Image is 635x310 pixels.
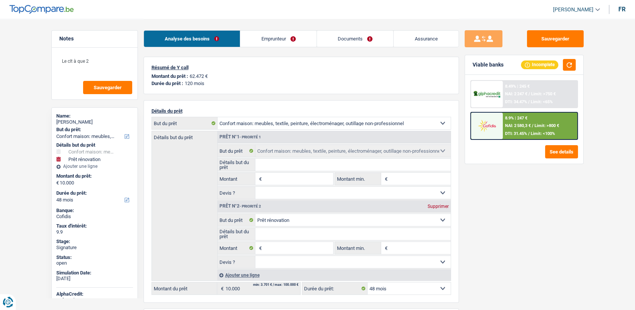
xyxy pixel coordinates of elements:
[505,131,527,136] span: DTI: 31.45%
[473,62,504,68] div: Viable banks
[239,135,261,139] span: - Priorité 1
[56,270,133,276] div: Simulation Date:
[531,99,553,104] span: Limit: <65%
[535,123,559,128] span: Limit: >800 €
[151,65,451,70] p: Résumé de Y call
[335,173,381,185] label: Montant min.
[255,173,264,185] span: €
[151,81,183,86] p: Durée du prêt :
[218,173,256,185] label: Montant
[218,242,256,254] label: Montant
[253,283,298,287] div: min: 3.701 € / max: 100.000 €
[56,223,133,229] div: Taux d'intérêt:
[218,214,256,226] label: But du prêt
[505,116,527,121] div: 8.9% | 247 €
[56,276,133,282] div: [DATE]
[521,60,558,69] div: Incomplete
[56,229,133,235] div: 9.9
[381,173,389,185] span: €
[59,36,130,42] h5: Notes
[618,6,626,13] div: fr
[473,119,501,133] img: Cofidis
[505,84,530,89] div: 8.49% | 245 €
[56,260,133,266] div: open
[335,242,381,254] label: Montant min.
[56,164,133,169] div: Ajouter une ligne
[151,108,451,114] p: Détails du prêt
[394,31,459,47] a: Assurance
[218,145,256,157] label: But du prêt
[381,242,389,254] span: €
[56,208,133,214] div: Banque:
[152,131,217,140] label: Détails but du prêt
[528,131,530,136] span: /
[547,3,600,16] a: [PERSON_NAME]
[56,297,133,303] div: Refused
[190,73,208,79] p: 62.472 €
[151,73,188,79] p: Montant du prêt :
[56,291,133,297] div: AlphaCredit:
[531,91,556,96] span: Limit: >750 €
[505,91,527,96] span: NAI: 2 247 €
[217,270,451,281] div: Ajouter une ligne
[56,239,133,245] div: Stage:
[302,282,368,294] label: Durée du prêt:
[218,159,256,171] label: Détails but du prêt
[56,254,133,260] div: Status:
[473,90,501,99] img: AlphaCredit
[56,245,133,251] div: Signature
[56,142,133,148] div: Détails but du prêt
[528,91,530,96] span: /
[56,214,133,220] div: Cofidis
[218,187,256,199] label: Devis ?
[240,31,317,47] a: Emprunteur
[56,127,131,133] label: But du prêt:
[527,30,584,47] button: Sauvegarder
[528,99,530,104] span: /
[217,282,226,294] span: €
[56,190,131,196] label: Durée du prêt:
[218,256,256,268] label: Devis ?
[94,85,122,90] span: Sauvegarder
[56,119,133,125] div: [PERSON_NAME]
[505,123,531,128] span: NAI: 2 580,3 €
[239,204,261,208] span: - Priorité 2
[545,145,578,158] button: See details
[185,81,204,86] p: 120 mois
[56,173,131,179] label: Montant du prêt:
[255,242,264,254] span: €
[426,204,451,209] div: Supprimer
[553,6,593,13] span: [PERSON_NAME]
[152,282,217,294] label: Montant du prêt
[531,131,555,136] span: Limit: <100%
[317,31,394,47] a: Documents
[83,81,132,94] button: Sauvegarder
[532,123,533,128] span: /
[56,113,133,119] div: Name:
[56,180,59,186] span: €
[218,204,263,209] div: Prêt n°2
[218,135,263,139] div: Prêt n°1
[505,99,527,104] span: DTI: 34.47%
[218,228,256,240] label: Détails but du prêt
[9,5,74,14] img: TopCompare Logo
[152,117,218,129] label: But du prêt
[144,31,240,47] a: Analyse des besoins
